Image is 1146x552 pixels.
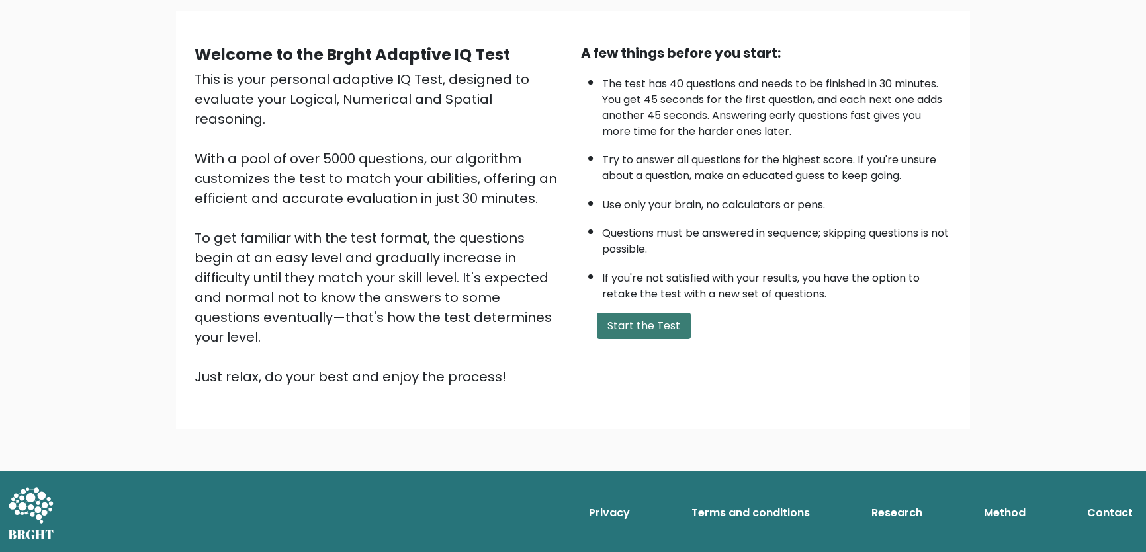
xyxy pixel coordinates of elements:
a: Privacy [584,500,635,526]
a: Method [979,500,1031,526]
div: This is your personal adaptive IQ Test, designed to evaluate your Logical, Numerical and Spatial ... [195,69,565,387]
li: Use only your brain, no calculators or pens. [602,190,951,213]
a: Terms and conditions [686,500,815,526]
li: Questions must be answered in sequence; skipping questions is not possible. [602,219,951,257]
a: Research [866,500,928,526]
li: The test has 40 questions and needs to be finished in 30 minutes. You get 45 seconds for the firs... [602,69,951,139]
div: A few things before you start: [581,43,951,63]
li: Try to answer all questions for the highest score. If you're unsure about a question, make an edu... [602,145,951,184]
b: Welcome to the Brght Adaptive IQ Test [195,44,510,65]
button: Start the Test [597,313,691,339]
a: Contact [1082,500,1138,526]
li: If you're not satisfied with your results, you have the option to retake the test with a new set ... [602,264,951,302]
